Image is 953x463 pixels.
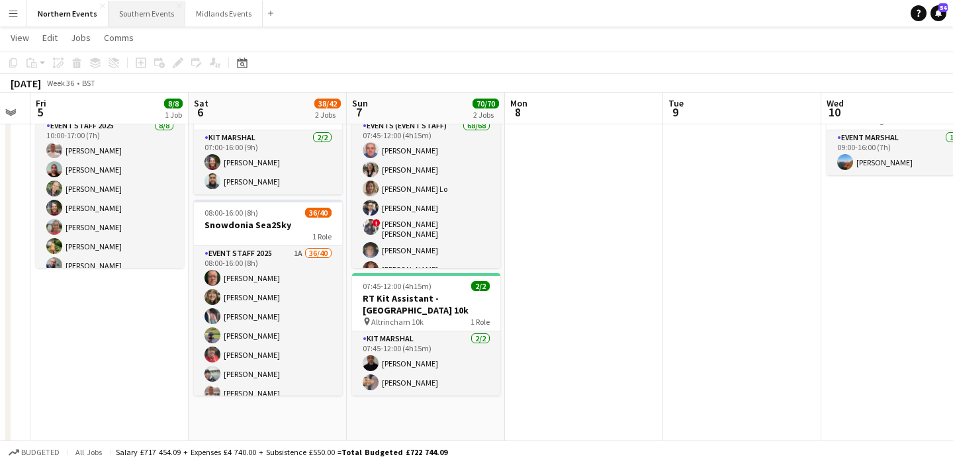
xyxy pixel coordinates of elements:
h3: Snowdonia Sea2Sky [194,219,342,231]
span: View [11,32,29,44]
span: 07:45-12:00 (4h15m) [363,281,431,291]
span: Tue [668,97,684,109]
a: View [5,29,34,46]
span: 5 [34,105,46,120]
app-job-card: 07:45-12:00 (4h15m)2/2RT Kit Assistant - [GEOGRAPHIC_DATA] 10k Altrincham 10k1 RoleKit Marshal2/2... [352,273,500,396]
span: 8/8 [164,99,183,108]
span: Jobs [71,32,91,44]
div: [DATE] [11,77,41,90]
span: 6 [192,105,208,120]
app-job-card: 07:45-12:00 (4h15m)68/68Altrincham 10k Altrincham 10k1 RoleEvents (Event Staff)68/6807:45-12:00 (... [352,72,500,268]
span: 8 [508,105,527,120]
app-card-role: Kit Marshal2/207:00-16:00 (9h)[PERSON_NAME][PERSON_NAME] [194,130,342,194]
app-card-role: Kit Marshal2/207:45-12:00 (4h15m)[PERSON_NAME][PERSON_NAME] [352,331,500,396]
span: 36/40 [305,208,332,218]
button: Southern Events [109,1,185,26]
span: Fri [36,97,46,109]
span: Budgeted [21,448,60,457]
a: Edit [37,29,63,46]
a: Jobs [66,29,96,46]
span: Sun [352,97,368,109]
span: All jobs [73,447,105,457]
span: 08:00-16:00 (8h) [204,208,258,218]
span: 10 [825,105,844,120]
span: Week 36 [44,78,77,88]
span: Altrincham 10k [371,317,424,327]
h3: RT Kit Assistant - [GEOGRAPHIC_DATA] 10k [352,292,500,316]
a: Comms [99,29,139,46]
span: Sat [194,97,208,109]
span: 1 Role [312,232,332,241]
button: Budgeted [7,445,62,460]
div: 1 Job [165,110,182,120]
span: 2/2 [471,281,490,291]
app-card-role: Event Staff 20258/810:00-17:00 (7h)[PERSON_NAME][PERSON_NAME][PERSON_NAME][PERSON_NAME][PERSON_NA... [36,118,184,298]
div: 2 Jobs [315,110,340,120]
span: Comms [104,32,134,44]
span: 38/42 [314,99,341,108]
span: 7 [350,105,368,120]
button: Midlands Events [185,1,263,26]
app-job-card: 08:00-16:00 (8h)36/40Snowdonia Sea2Sky1 RoleEvent Staff 20251A36/4008:00-16:00 (8h)[PERSON_NAME][... [194,200,342,396]
div: 2 Jobs [473,110,498,120]
app-job-card: 10:00-17:00 (7h)8/8Snowdonia Sea2Sky SET UP Snowdonia Sea2Sky SET UP1 RoleEvent Staff 20258/810:0... [36,72,184,268]
span: Total Budgeted £722 744.09 [341,447,447,457]
span: 9 [666,105,684,120]
app-job-card: 07:00-16:00 (9h)2/2RT Kit Assistant - Snowdonia Sea2Sky1 RoleKit Marshal2/207:00-16:00 (9h)[PERSO... [194,72,342,194]
div: Salary £717 454.09 + Expenses £4 740.00 + Subsistence £550.00 = [116,447,447,457]
span: ! [373,219,381,227]
span: Edit [42,32,58,44]
span: 54 [938,3,948,12]
button: Northern Events [27,1,109,26]
span: Mon [510,97,527,109]
span: Wed [827,97,844,109]
span: 1 Role [471,317,490,327]
a: 54 [930,5,946,21]
div: BST [82,78,95,88]
span: 70/70 [473,99,499,108]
